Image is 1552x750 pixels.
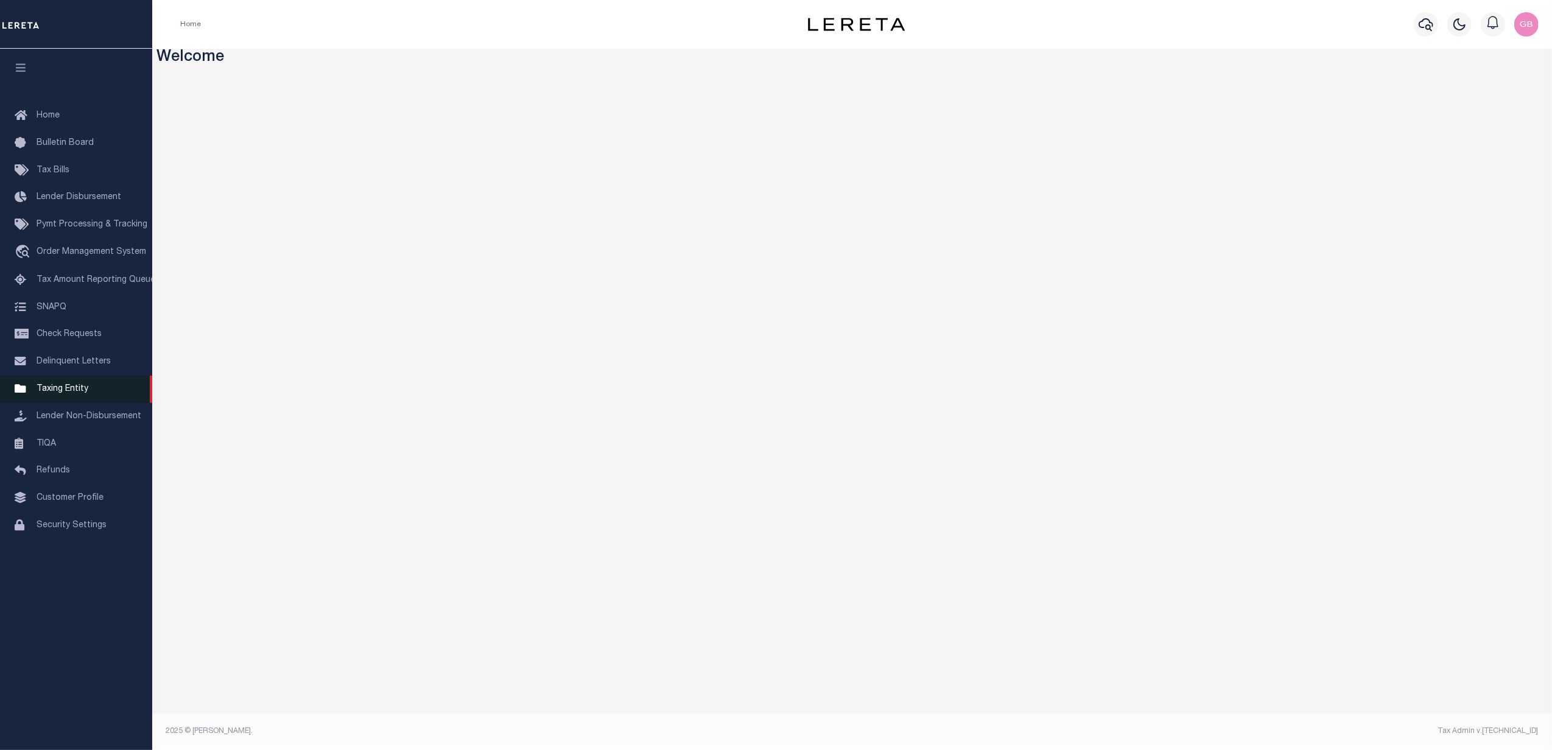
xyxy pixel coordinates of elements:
[37,276,155,284] span: Tax Amount Reporting Queue
[157,726,852,737] div: 2025 © [PERSON_NAME].
[1514,12,1539,37] img: svg+xml;base64,PHN2ZyB4bWxucz0iaHR0cDovL3d3dy53My5vcmcvMjAwMC9zdmciIHBvaW50ZXItZXZlbnRzPSJub25lIi...
[37,466,70,475] span: Refunds
[37,357,111,366] span: Delinquent Letters
[808,18,905,31] img: logo-dark.svg
[37,521,107,530] span: Security Settings
[37,193,121,202] span: Lender Disbursement
[37,412,141,421] span: Lender Non-Disbursement
[37,248,146,256] span: Order Management System
[37,303,66,311] span: SNAPQ
[37,494,104,502] span: Customer Profile
[15,245,34,261] i: travel_explore
[37,139,94,147] span: Bulletin Board
[37,439,56,447] span: TIQA
[37,220,147,229] span: Pymt Processing & Tracking
[37,111,60,120] span: Home
[862,726,1539,737] div: Tax Admin v.[TECHNICAL_ID]
[180,19,201,30] li: Home
[37,385,88,393] span: Taxing Entity
[37,166,69,175] span: Tax Bills
[157,49,1548,68] h3: Welcome
[37,330,102,338] span: Check Requests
